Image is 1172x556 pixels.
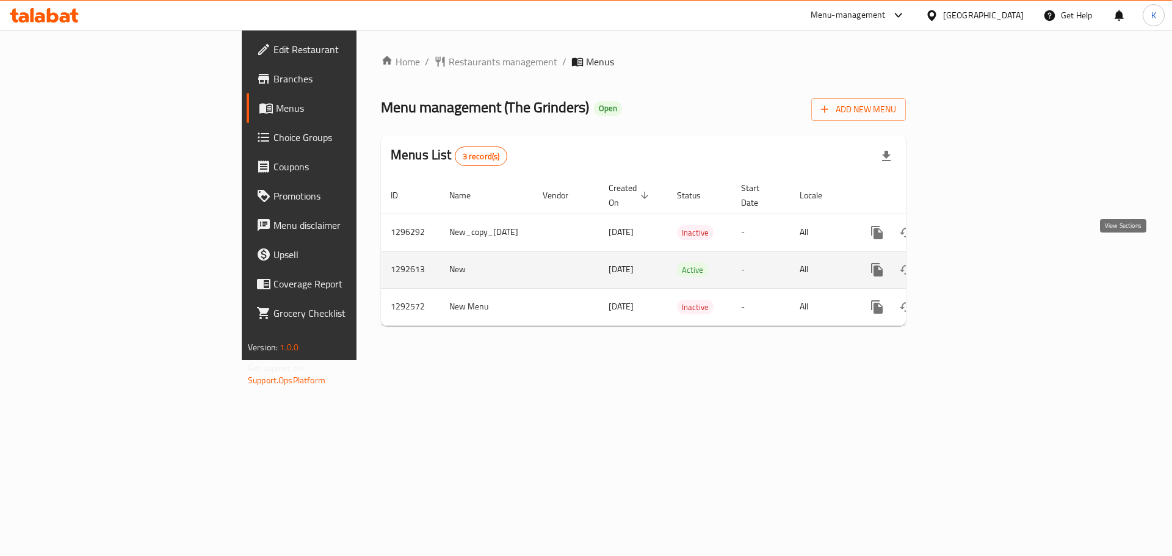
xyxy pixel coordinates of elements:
span: Coupons [273,159,428,174]
h2: Menus List [391,146,507,166]
a: Menus [247,93,438,123]
span: Add New Menu [821,102,896,117]
span: Choice Groups [273,130,428,145]
span: Status [677,188,717,203]
span: 3 record(s) [455,151,507,162]
button: Add New Menu [811,98,906,121]
button: more [863,218,892,247]
span: Start Date [741,181,775,210]
span: Version: [248,339,278,355]
a: Coverage Report [247,269,438,298]
span: Menus [276,101,428,115]
span: K [1151,9,1156,22]
span: Name [449,188,487,203]
a: Choice Groups [247,123,438,152]
a: Support.OpsPlatform [248,372,325,388]
span: Menu management ( The Grinders ) [381,93,589,121]
div: Inactive [677,225,714,240]
span: Locale [800,188,838,203]
div: Open [594,101,622,116]
span: [DATE] [609,224,634,240]
a: Upsell [247,240,438,269]
span: Active [677,263,708,277]
span: Restaurants management [449,54,557,69]
div: Menu-management [811,8,886,23]
span: Vendor [543,188,584,203]
td: - [731,251,790,288]
a: Branches [247,64,438,93]
span: Upsell [273,247,428,262]
span: Promotions [273,189,428,203]
td: - [731,288,790,325]
a: Edit Restaurant [247,35,438,64]
td: New_copy_[DATE] [440,214,533,251]
span: [DATE] [609,261,634,277]
div: [GEOGRAPHIC_DATA] [943,9,1024,22]
td: - [731,214,790,251]
td: All [790,214,853,251]
button: Change Status [892,292,921,322]
button: more [863,292,892,322]
span: Branches [273,71,428,86]
li: / [562,54,566,69]
div: Export file [872,142,901,171]
span: Inactive [677,226,714,240]
a: Promotions [247,181,438,211]
span: [DATE] [609,298,634,314]
th: Actions [853,177,989,214]
td: All [790,251,853,288]
button: Change Status [892,255,921,284]
span: 1.0.0 [280,339,298,355]
span: Menu disclaimer [273,218,428,233]
button: more [863,255,892,284]
table: enhanced table [381,177,989,326]
nav: breadcrumb [381,54,906,69]
span: Get support on: [248,360,304,376]
div: Total records count [455,146,508,166]
span: Edit Restaurant [273,42,428,57]
span: Coverage Report [273,276,428,291]
td: New [440,251,533,288]
span: Grocery Checklist [273,306,428,320]
td: All [790,288,853,325]
a: Grocery Checklist [247,298,438,328]
span: Created On [609,181,653,210]
a: Restaurants management [434,54,557,69]
td: New Menu [440,288,533,325]
span: ID [391,188,414,203]
span: Menus [586,54,614,69]
a: Coupons [247,152,438,181]
a: Menu disclaimer [247,211,438,240]
span: Inactive [677,300,714,314]
span: Open [594,103,622,114]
